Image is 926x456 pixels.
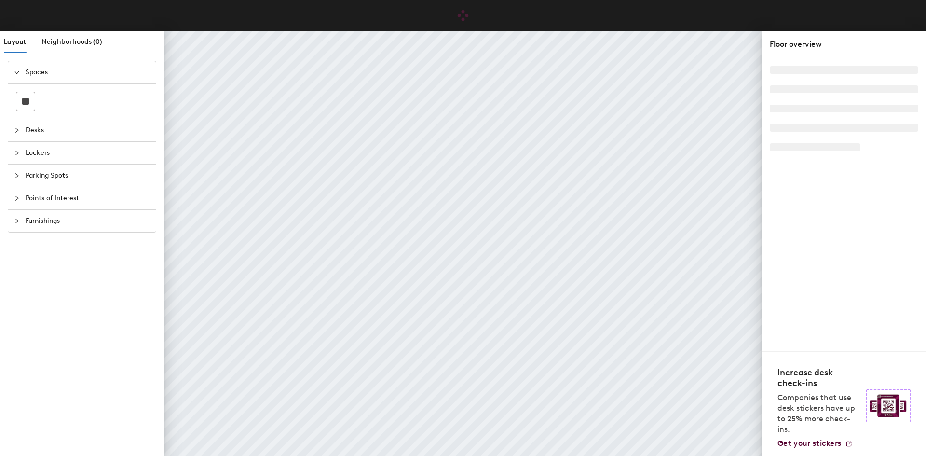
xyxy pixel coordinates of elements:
[777,439,853,448] a: Get your stickers
[14,195,20,201] span: collapsed
[866,389,911,422] img: Sticker logo
[777,392,860,435] p: Companies that use desk stickers have up to 25% more check-ins.
[777,439,841,448] span: Get your stickers
[777,367,860,388] h4: Increase desk check-ins
[26,187,150,209] span: Points of Interest
[26,210,150,232] span: Furnishings
[14,69,20,75] span: expanded
[26,61,150,83] span: Spaces
[4,38,26,46] span: Layout
[26,165,150,187] span: Parking Spots
[14,218,20,224] span: collapsed
[14,150,20,156] span: collapsed
[770,39,918,50] div: Floor overview
[14,127,20,133] span: collapsed
[26,142,150,164] span: Lockers
[26,119,150,141] span: Desks
[41,38,102,46] span: Neighborhoods (0)
[14,173,20,179] span: collapsed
